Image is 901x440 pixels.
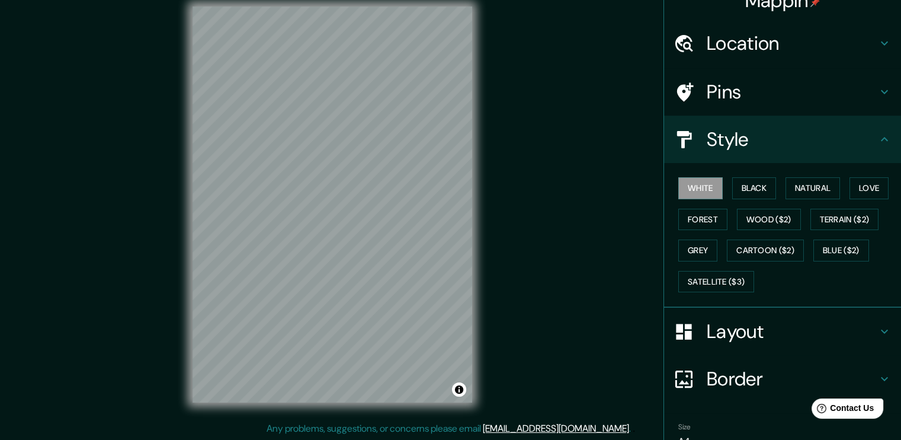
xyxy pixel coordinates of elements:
button: Love [849,177,889,199]
h4: Style [707,127,877,151]
button: Wood ($2) [737,209,801,231]
canvas: Map [193,7,472,403]
h4: Location [707,31,877,55]
h4: Border [707,367,877,391]
button: Cartoon ($2) [727,240,804,262]
div: . [631,422,633,436]
button: Forest [678,209,727,231]
iframe: Help widget launcher [796,394,888,427]
div: Style [664,116,901,163]
button: Grey [678,240,717,262]
label: Size [678,422,691,432]
button: Satellite ($3) [678,271,754,293]
h4: Layout [707,320,877,343]
a: [EMAIL_ADDRESS][DOMAIN_NAME] [483,422,629,435]
div: . [633,422,635,436]
button: Blue ($2) [813,240,869,262]
button: Black [732,177,777,199]
div: Location [664,20,901,67]
div: Pins [664,68,901,116]
button: Terrain ($2) [810,209,879,231]
button: Toggle attribution [452,382,466,397]
div: Border [664,355,901,403]
button: White [678,177,723,199]
h4: Pins [707,80,877,104]
p: Any problems, suggestions, or concerns please email . [267,422,631,436]
div: Layout [664,308,901,355]
button: Natural [785,177,840,199]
